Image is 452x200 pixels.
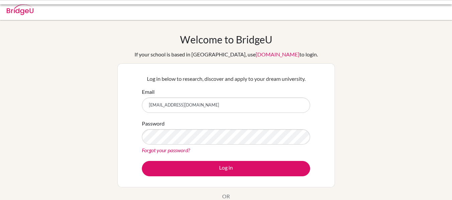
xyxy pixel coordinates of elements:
h1: Welcome to BridgeU [180,33,272,45]
label: Password [142,120,165,128]
div: If your school is based in [GEOGRAPHIC_DATA], use to login. [134,50,318,58]
a: Forgot your password? [142,147,190,153]
a: [DOMAIN_NAME] [256,51,299,57]
button: Log in [142,161,310,176]
p: Log in below to research, discover and apply to your dream university. [142,75,310,83]
label: Email [142,88,155,96]
img: Bridge-U [7,4,33,15]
